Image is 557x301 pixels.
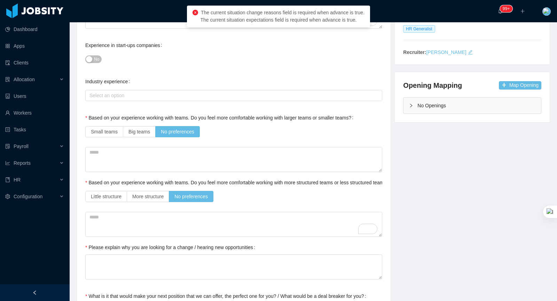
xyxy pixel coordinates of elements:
[5,177,10,182] i: icon: book
[91,194,121,199] span: Little structure
[87,91,91,100] input: Industry experience
[426,49,466,55] a: [PERSON_NAME]
[85,180,394,185] label: Based on your experience working with teams. Do you feel more comfortable working with more struc...
[5,161,10,165] i: icon: line-chart
[128,129,150,134] span: Big teams
[498,9,503,14] i: icon: bell
[89,92,375,99] div: Select an option
[5,194,10,199] i: icon: setting
[85,115,356,121] label: Based on your experience working with teams. Do you feel more comfortable working with larger tea...
[14,77,35,82] span: Allocation
[403,98,541,114] div: icon: rightNo Openings
[85,55,102,63] button: Experience in start-ups companies
[403,80,462,90] h4: Opening Mapping
[14,160,31,166] span: Reports
[85,245,258,250] label: Please explain why you are looking for a change / hearing new opportunities
[161,129,194,134] span: No preferences
[85,254,382,279] textarea: Please explain why you are looking for a change / hearing new opportunities
[14,194,42,199] span: Configuration
[499,81,541,90] button: icon: plusMap Opening
[468,50,473,55] i: icon: edit
[193,10,198,15] i: icon: close-circle
[5,144,10,149] i: icon: file-protect
[5,89,64,103] a: icon: robotUsers
[200,17,356,23] span: The current situation expectations field is required when advance is true.
[5,22,64,36] a: icon: pie-chartDashboard
[201,10,364,15] span: The current situation change reasons field is required when advance is true.
[14,177,21,183] span: HR
[5,123,64,137] a: icon: profileTasks
[132,194,164,199] span: More structure
[85,293,369,299] label: What is it that would make your next position that we can offer, the perfect one for you? / What ...
[85,79,133,84] label: Industry experience
[403,49,426,55] strong: Recruiter:
[409,103,413,108] i: icon: right
[91,129,118,134] span: Small teams
[5,77,10,82] i: icon: solution
[94,56,99,63] span: No
[5,106,64,120] a: icon: userWorkers
[500,5,512,12] sup: 908
[520,9,525,14] i: icon: plus
[174,194,208,199] span: No preferences
[85,43,165,48] label: Experience in start-ups companies
[542,7,551,16] img: fd154270-6900-11e8-8dba-5d495cac71c7_5cf6810034285.jpeg
[5,39,64,53] a: icon: appstoreApps
[5,56,64,70] a: icon: auditClients
[85,212,382,237] textarea: To enrich screen reader interactions, please activate Accessibility in Grammarly extension settings
[403,25,435,33] span: HR Generalist
[14,144,29,149] span: Payroll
